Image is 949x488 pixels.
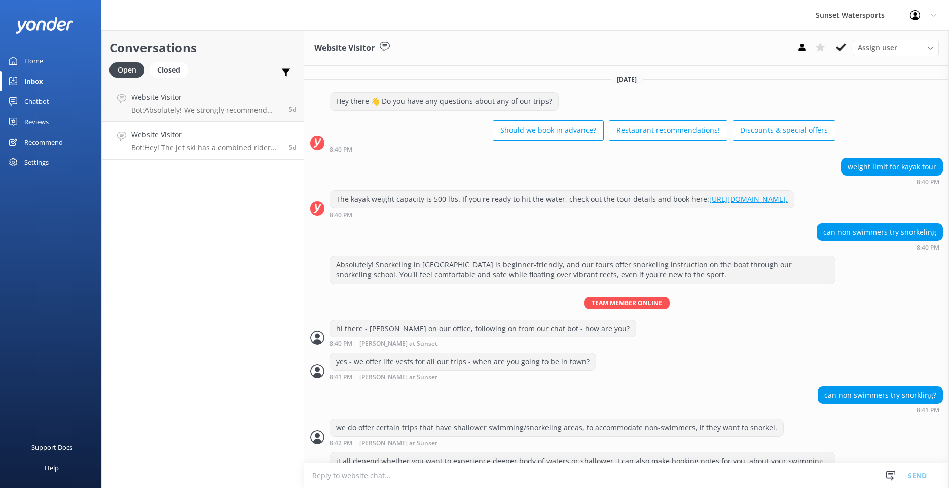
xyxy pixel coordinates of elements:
strong: 8:40 PM [330,147,352,153]
p: Bot: Absolutely! We strongly recommend booking in advance since our tours tend to sell out, espec... [131,106,281,115]
img: yonder-white-logo.png [15,17,74,34]
div: weight limit for kayak tour [842,158,942,176]
div: can non swimmers try snorkling? [818,387,942,404]
div: hi there - [PERSON_NAME] on our office, following on from our chat bot - how are you? [330,320,636,337]
div: Hey there 👋 Do you have any questions about any of our trips? [330,93,558,110]
div: Sep 11 2025 07:40pm (UTC -05:00) America/Cancun [841,178,943,185]
a: Open [109,64,150,75]
button: Should we book in advance? [493,120,604,141]
strong: 8:40 PM [330,212,352,218]
h4: Website Visitor [131,129,281,141]
h3: Website Visitor [314,42,375,55]
strong: 8:40 PM [917,179,939,185]
div: Closed [150,62,188,78]
div: Open [109,62,144,78]
div: Help [45,458,59,478]
a: Website VisitorBot:Hey! The jet ski has a combined rider weight limit of 500 lbs per jet ski. If ... [102,122,304,160]
div: Inbox [24,71,43,91]
h2: Conversations [109,38,296,57]
span: Sep 12 2025 01:56pm (UTC -05:00) America/Cancun [289,105,296,114]
div: Sep 11 2025 07:42pm (UTC -05:00) America/Cancun [330,439,784,447]
div: Absolutely! Snorkeling in [GEOGRAPHIC_DATA] is beginner-friendly, and our tours offer snorkeling ... [330,256,835,283]
a: Closed [150,64,193,75]
span: Team member online [584,297,670,309]
div: Sep 11 2025 07:40pm (UTC -05:00) America/Cancun [330,340,636,347]
span: [PERSON_NAME] at Sunset [359,374,437,381]
strong: 8:41 PM [330,374,352,381]
a: [URL][DOMAIN_NAME]. [709,194,788,204]
div: Recommend [24,132,63,152]
div: Sep 11 2025 07:40pm (UTC -05:00) America/Cancun [817,243,943,251]
strong: 8:41 PM [917,407,939,413]
div: yes - we offer life vests for all our trips - when are you going to be in town? [330,353,596,370]
a: Website VisitorBot:Absolutely! We strongly recommend booking in advance since our tours tend to s... [102,84,304,122]
span: [PERSON_NAME] at Sunset [359,341,437,347]
div: Reviews [24,112,49,132]
span: Assign user [858,42,897,53]
strong: 8:40 PM [330,341,352,347]
button: Restaurant recommendations! [609,120,727,141]
h4: Website Visitor [131,92,281,103]
button: Discounts & special offers [733,120,835,141]
div: Sep 11 2025 07:40pm (UTC -05:00) America/Cancun [330,146,835,153]
div: Sep 11 2025 07:41pm (UTC -05:00) America/Cancun [330,373,596,381]
p: Bot: Hey! The jet ski has a combined rider weight limit of 500 lbs per jet ski. If you have any c... [131,143,281,152]
div: it all depend whether you want to experience deeper body of waters or shallower. I can also make ... [330,452,835,479]
div: can non swimmers try snorkeling [817,224,942,241]
div: Support Docs [31,437,72,458]
div: Settings [24,152,49,172]
strong: 8:42 PM [330,440,352,447]
div: we do offer certain trips that have shallower swimming/snorkeling areas, to accommodate non-swimm... [330,419,783,436]
div: Home [24,51,43,71]
span: [PERSON_NAME] at Sunset [359,440,437,447]
div: Sep 11 2025 07:40pm (UTC -05:00) America/Cancun [330,211,794,218]
div: The kayak weight capacity is 500 lbs. If you're ready to hit the water, check out the tour detail... [330,191,794,208]
div: Assign User [853,40,939,56]
div: Chatbot [24,91,49,112]
strong: 8:40 PM [917,245,939,251]
div: Sep 11 2025 07:41pm (UTC -05:00) America/Cancun [818,406,943,413]
span: Sep 12 2025 01:48pm (UTC -05:00) America/Cancun [289,143,296,152]
span: [DATE] [611,75,643,84]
